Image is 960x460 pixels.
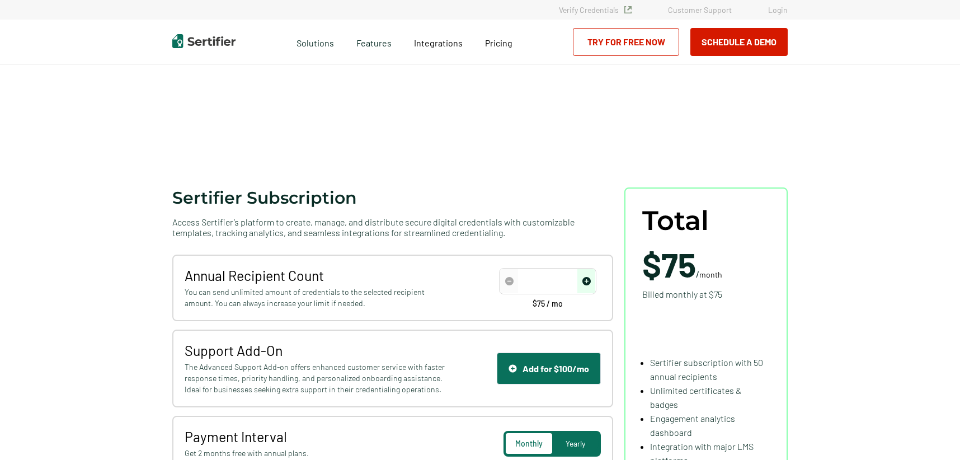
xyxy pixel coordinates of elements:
span: Integrations [414,37,463,48]
span: Unlimited certificates & badges [650,385,741,410]
a: Integrations [414,35,463,49]
span: Monthly [515,439,543,448]
span: Pricing [485,37,512,48]
span: The Advanced Support Add-on offers enhanced customer service with faster response times, priority... [185,362,448,395]
span: You can send unlimited amount of credentials to the selected recipient amount. You can always inc... [185,287,448,309]
img: Increase Icon [582,277,591,285]
a: Customer Support [668,5,732,15]
span: $75 [642,244,696,284]
span: / [642,247,722,281]
span: Payment Interval [185,428,448,445]
span: Solutions [297,35,334,49]
span: $75 / mo [533,300,563,308]
span: Sertifier subscription with 50 annual recipients [650,357,763,382]
span: Features [356,35,392,49]
span: Billed monthly at $75 [642,287,722,301]
a: Verify Credentials [559,5,632,15]
span: Sertifier Subscription [172,187,357,208]
span: Access Sertifier’s platform to create, manage, and distribute secure digital credentials with cus... [172,217,613,238]
span: Yearly [566,439,585,448]
a: Login [768,5,788,15]
span: Engagement analytics dashboard [650,413,735,438]
button: Support IconAdd for $100/mo [497,353,601,384]
a: Try for Free Now [573,28,679,56]
span: Annual Recipient Count [185,267,448,284]
span: increase number [577,269,595,293]
img: Support Icon [509,364,517,373]
img: Decrease Icon [505,277,514,285]
div: Add for $100/mo [509,363,589,374]
span: month [699,270,722,279]
img: Verified [624,6,632,13]
span: decrease number [500,269,518,293]
img: Sertifier | Digital Credentialing Platform [172,34,236,48]
span: Support Add-On [185,342,448,359]
span: Total [642,205,709,236]
a: Pricing [485,35,512,49]
span: Get 2 months free with annual plans. [185,448,448,459]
